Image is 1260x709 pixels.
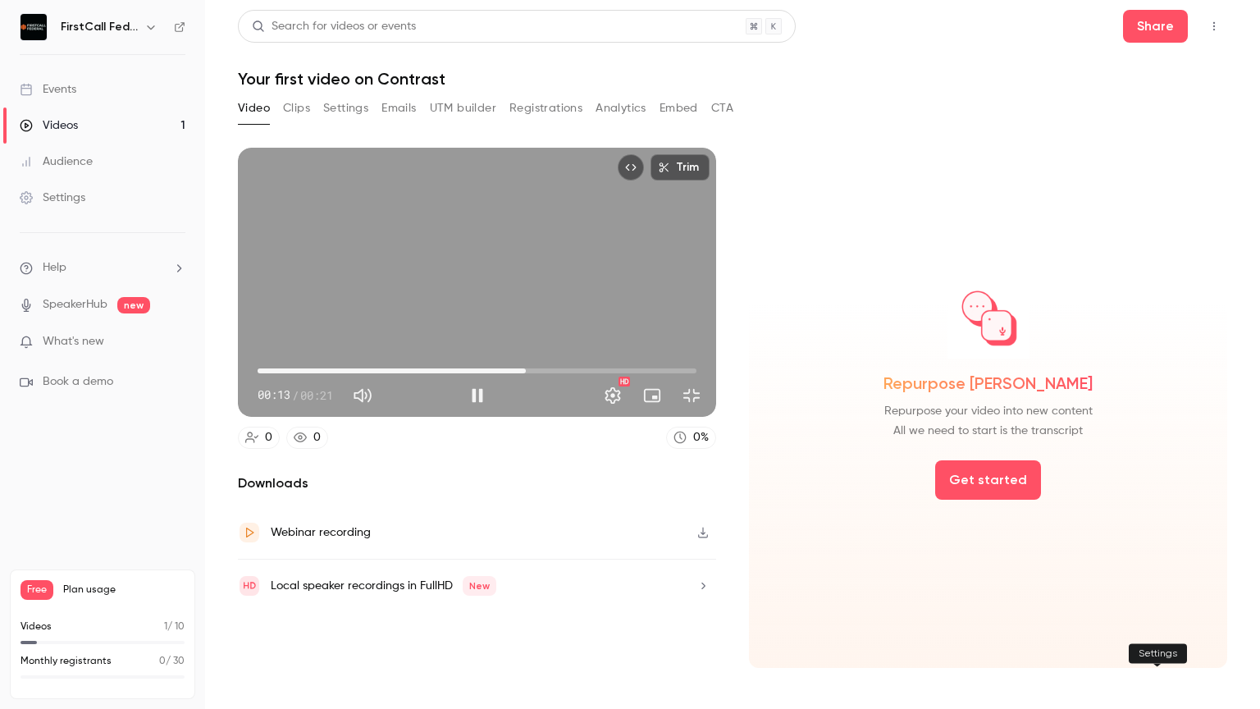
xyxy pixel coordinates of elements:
[164,622,167,632] span: 1
[117,297,150,313] span: new
[20,153,93,170] div: Audience
[666,427,716,449] a: 0%
[381,95,416,121] button: Emails
[271,576,496,596] div: Local speaker recordings in FullHD
[660,95,698,121] button: Embed
[258,387,290,404] span: 00:13
[693,429,709,446] div: 0 %
[1123,10,1188,43] button: Share
[596,95,646,121] button: Analytics
[164,620,185,634] p: / 10
[883,372,1093,395] span: Repurpose [PERSON_NAME]
[292,387,299,404] span: /
[509,95,582,121] button: Registrations
[265,429,272,446] div: 0
[21,14,47,40] img: FirstCall Federal
[43,296,107,313] a: SpeakerHub
[675,379,708,412] button: Exit full screen
[286,427,328,449] a: 0
[166,335,185,350] iframe: Noticeable Trigger
[21,580,53,600] span: Free
[238,95,270,121] button: Video
[159,654,185,669] p: / 30
[313,429,321,446] div: 0
[1129,643,1187,663] div: Settings
[21,654,112,669] p: Monthly registrants
[159,656,166,666] span: 0
[20,190,85,206] div: Settings
[346,379,379,412] button: Mute
[619,377,630,387] div: HD
[884,401,1093,441] span: Repurpose your video into new content All we need to start is the transcript
[43,373,113,391] span: Book a demo
[430,95,496,121] button: UTM builder
[618,154,644,181] button: Embed video
[258,387,333,404] div: 00:13
[636,379,669,412] button: Turn on miniplayer
[238,69,1227,89] h1: Your first video on Contrast
[461,379,494,412] button: Pause
[61,19,138,35] h6: FirstCall Federal
[283,95,310,121] button: Clips
[20,81,76,98] div: Events
[651,154,710,181] button: Trim
[43,333,104,350] span: What's new
[711,95,733,121] button: CTA
[271,523,371,542] div: Webinar recording
[238,473,716,493] h2: Downloads
[1201,13,1227,39] button: Top Bar Actions
[463,576,496,596] span: New
[21,620,52,634] p: Videos
[935,460,1041,500] button: Get started
[252,18,416,35] div: Search for videos or events
[63,583,185,597] span: Plan usage
[323,95,368,121] button: Settings
[300,387,333,404] span: 00:21
[20,117,78,134] div: Videos
[596,379,629,412] button: Settings
[43,259,66,277] span: Help
[238,427,280,449] a: 0
[20,259,185,277] li: help-dropdown-opener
